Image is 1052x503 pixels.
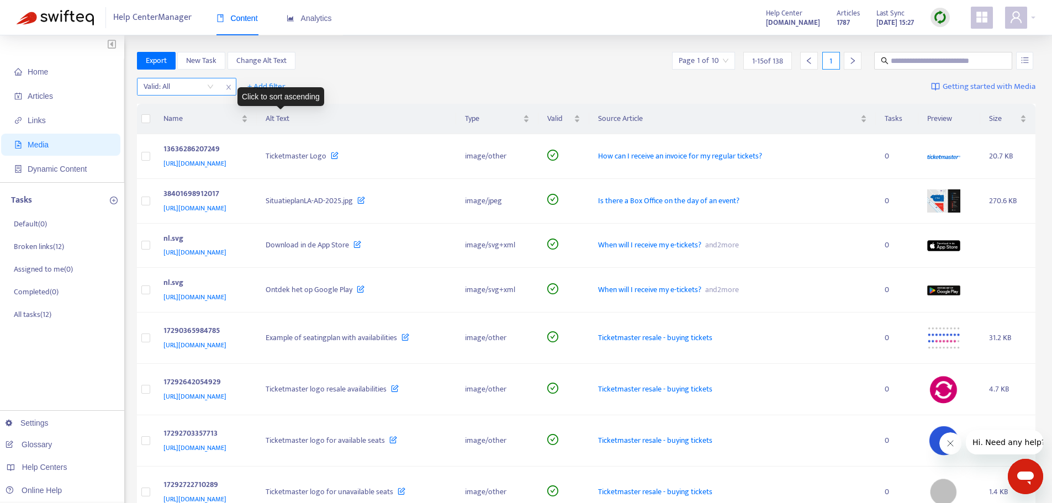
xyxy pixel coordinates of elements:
a: Settings [6,419,49,427]
span: Ticketmaster resale - buying tickets [598,383,712,395]
div: 0 [885,284,910,296]
div: 1 [822,52,840,70]
span: container [14,165,22,173]
th: Type [456,104,538,134]
div: Click to sort ascending [237,87,324,106]
span: Media [28,140,49,149]
img: media-preview [927,155,960,159]
p: Completed ( 0 ) [14,286,59,298]
td: image/svg+xml [456,224,538,268]
th: Size [980,104,1035,134]
span: check-circle [547,239,558,250]
iframe: Knop om het berichtenvenster te openen [1008,459,1043,494]
span: Dynamic Content [28,165,87,173]
strong: 1787 [837,17,850,29]
p: Tasks [11,194,32,207]
span: Export [146,55,167,67]
span: check-circle [547,434,558,445]
span: [URL][DOMAIN_NAME] [163,442,226,453]
span: Articles [28,92,53,100]
th: Valid [538,104,589,134]
span: Ticketmaster logo for unavailable seats [266,485,393,498]
p: Broken links ( 12 ) [14,241,64,252]
span: check-circle [547,485,558,496]
span: area-chart [287,14,294,22]
td: image/other [456,415,538,467]
div: 0 [885,383,910,395]
th: Source Article [589,104,876,134]
div: 13636286207249 [163,143,244,157]
p: All tasks ( 12 ) [14,309,51,320]
span: Analytics [287,14,332,23]
div: 0 [885,332,910,344]
span: book [216,14,224,22]
span: Ontdek het op Google Play [266,283,352,296]
span: Help Center [766,7,802,19]
a: [DOMAIN_NAME] [766,16,820,29]
span: [URL][DOMAIN_NAME] [163,158,226,169]
span: Content [216,14,258,23]
span: Ticketmaster resale - buying tickets [598,331,712,344]
div: 270.6 KB [989,195,1027,207]
span: right [849,57,857,65]
img: sync.dc5367851b00ba804db3.png [933,10,947,24]
td: image/other [456,134,538,179]
span: [URL][DOMAIN_NAME] [163,391,226,402]
span: When will I receive my e-tickets? [598,283,701,296]
span: left [805,57,813,65]
td: image/jpeg [456,179,538,224]
span: How can I receive an invoice for my regular tickets? [598,150,762,162]
div: 4.7 KB [989,383,1027,395]
span: Getting started with Media [943,81,1035,93]
span: Type [465,113,521,125]
div: 0 [885,486,910,498]
span: Example of seatingplan with availabilities [266,331,397,344]
span: Help Centers [22,463,67,472]
span: check-circle [547,383,558,394]
div: 20.7 KB [989,150,1027,162]
button: Change Alt Text [228,52,295,70]
span: Links [28,116,46,125]
div: 17292703357713 [163,427,244,442]
td: image/svg+xml [456,268,538,313]
span: [URL][DOMAIN_NAME] [163,292,226,303]
span: Help Center Manager [113,7,192,28]
span: Change Alt Text [236,55,287,67]
span: appstore [975,10,988,24]
div: 1.4 KB [989,486,1027,498]
span: Articles [837,7,860,19]
td: image/other [456,313,538,364]
img: image-link [931,82,940,91]
img: media-preview [927,285,960,295]
span: [URL][DOMAIN_NAME] [163,340,226,351]
img: media-preview [927,424,960,457]
th: Name [155,104,257,134]
th: Tasks [876,104,918,134]
span: [URL][DOMAIN_NAME] [163,247,226,258]
span: [URL][DOMAIN_NAME] [163,203,226,214]
span: When will I receive my e-tickets? [598,239,701,251]
span: Name [163,113,240,125]
div: 31.2 KB [989,332,1027,344]
div: 38401698912017 [163,188,244,202]
span: close [221,81,236,94]
span: Ticketmaster resale - buying tickets [598,485,712,498]
button: New Task [177,52,225,70]
span: Download in de App Store [266,239,349,251]
div: nl.svg [163,232,244,247]
span: unordered-list [1021,56,1029,64]
a: Glossary [6,440,52,449]
iframe: Bericht van bedrijf [966,430,1043,454]
p: Default ( 0 ) [14,218,47,230]
span: SituatieplanLA-AD-2025.jpg [266,194,353,207]
th: Alt Text [257,104,456,134]
strong: [DOMAIN_NAME] [766,17,820,29]
a: Getting started with Media [931,78,1035,96]
span: Ticketmaster Logo [266,150,326,162]
div: 17292722710289 [163,479,244,493]
span: Ticketmaster logo resale availabilities [266,383,387,395]
td: image/other [456,364,538,415]
div: 0 [885,239,910,251]
span: check-circle [547,194,558,205]
a: Online Help [6,486,62,495]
